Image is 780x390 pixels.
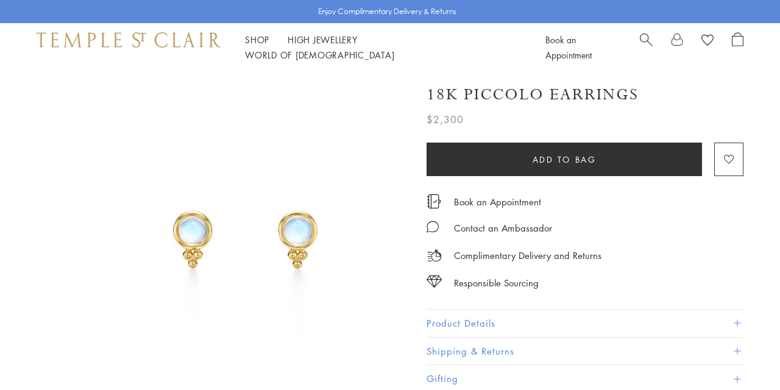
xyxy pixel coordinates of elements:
[454,275,539,291] div: Responsible Sourcing
[245,32,518,63] nav: Main navigation
[427,84,639,105] h1: 18K Piccolo Earrings
[427,310,743,337] button: Product Details
[640,32,653,63] a: Search
[288,34,358,46] a: High JewelleryHigh Jewellery
[427,143,702,176] button: Add to bag
[245,34,269,46] a: ShopShop
[427,248,442,263] img: icon_delivery.svg
[318,5,456,18] p: Enjoy Complimentary Delivery & Returns
[732,32,743,63] a: Open Shopping Bag
[427,112,464,127] span: $2,300
[427,221,439,233] img: MessageIcon-01_2.svg
[719,333,768,378] iframe: Gorgias live chat messenger
[533,153,597,166] span: Add to bag
[454,221,552,236] div: Contact an Ambassador
[37,32,221,47] img: Temple St. Clair
[427,194,441,208] img: icon_appointment.svg
[427,275,442,288] img: icon_sourcing.svg
[454,248,601,263] p: Complimentary Delivery and Returns
[545,34,592,61] a: Book an Appointment
[454,195,541,208] a: Book an Appointment
[701,32,714,51] a: View Wishlist
[427,338,743,365] button: Shipping & Returns
[245,49,394,61] a: World of [DEMOGRAPHIC_DATA]World of [DEMOGRAPHIC_DATA]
